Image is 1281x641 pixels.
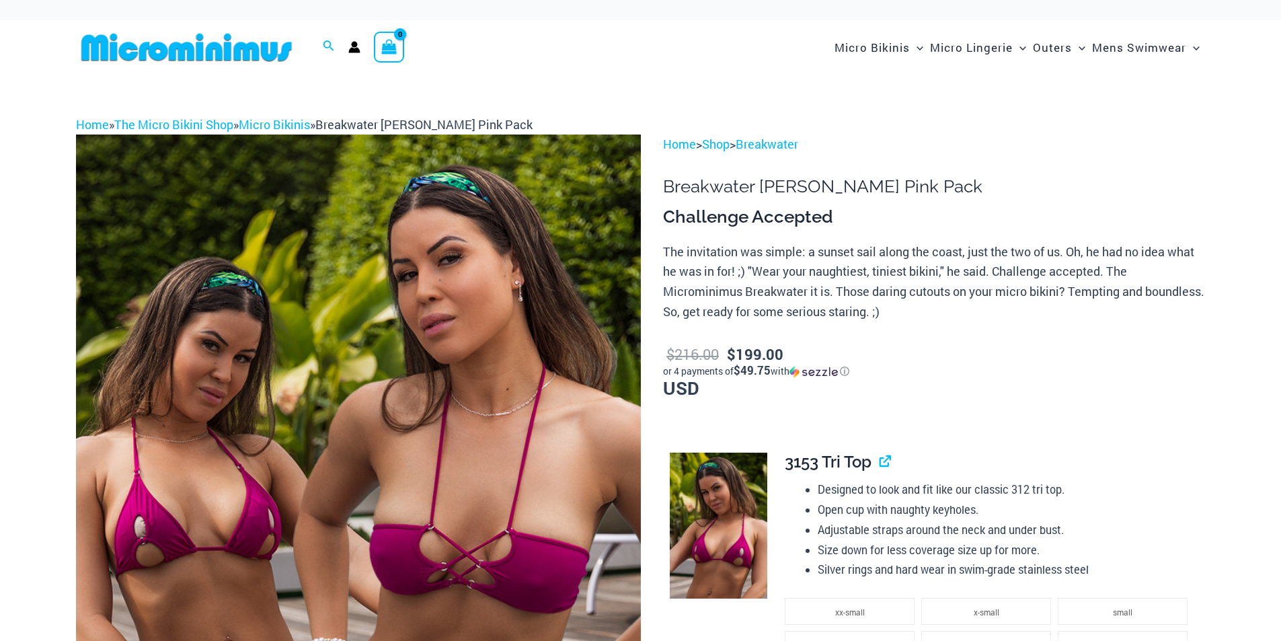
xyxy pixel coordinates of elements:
bdi: 199.00 [727,344,783,364]
span: xx-small [835,607,865,617]
li: Open cup with naughty keyholes. [818,500,1194,520]
li: Silver rings and hard wear in swim-grade stainless steel [818,560,1194,580]
p: The invitation was simple: a sunset sail along the coast, just the two of us. Oh, he had no idea ... [663,242,1205,322]
span: » » » [76,116,533,133]
a: Mens SwimwearMenu ToggleMenu Toggle [1089,27,1203,68]
span: small [1113,607,1132,617]
span: $49.75 [734,363,771,378]
span: Menu Toggle [910,30,923,65]
a: The Micro Bikini Shop [114,116,233,133]
p: USD [663,343,1205,398]
span: Mens Swimwear [1092,30,1186,65]
li: xx-small [785,598,915,625]
li: Designed to look and fit like our classic 312 tri top. [818,480,1194,500]
nav: Site Navigation [829,25,1206,70]
h1: Breakwater [PERSON_NAME] Pink Pack [663,176,1205,197]
li: Size down for less coverage size up for more. [818,540,1194,560]
img: Breakwater Berry Pink 3153 Tri 01 [670,453,767,599]
bdi: 216.00 [666,344,719,364]
a: Breakwater [736,136,798,152]
div: or 4 payments of$49.75withSezzle Click to learn more about Sezzle [663,365,1205,378]
div: or 4 payments of with [663,365,1205,378]
a: Home [663,136,696,152]
span: Breakwater [PERSON_NAME] Pink Pack [315,116,533,133]
span: Micro Lingerie [930,30,1013,65]
span: Menu Toggle [1186,30,1200,65]
img: MM SHOP LOGO FLAT [76,32,297,63]
a: View Shopping Cart, empty [374,32,405,63]
a: Home [76,116,109,133]
span: $ [666,344,674,364]
a: Search icon link [323,38,335,56]
a: Micro BikinisMenu ToggleMenu Toggle [831,27,927,68]
a: Micro Bikinis [239,116,310,133]
span: Micro Bikinis [834,30,910,65]
span: Menu Toggle [1072,30,1085,65]
a: OutersMenu ToggleMenu Toggle [1030,27,1089,68]
a: Micro LingerieMenu ToggleMenu Toggle [927,27,1030,68]
p: > > [663,135,1205,155]
li: small [1058,598,1188,625]
span: $ [727,344,736,364]
h3: Challenge Accepted [663,206,1205,229]
li: Adjustable straps around the neck and under bust. [818,520,1194,540]
span: Menu Toggle [1013,30,1026,65]
span: x-small [974,607,999,617]
li: x-small [921,598,1051,625]
a: Shop [702,136,730,152]
a: Account icon link [348,41,360,53]
span: Outers [1033,30,1072,65]
img: Sezzle [789,366,838,378]
span: 3153 Tri Top [785,452,871,472]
